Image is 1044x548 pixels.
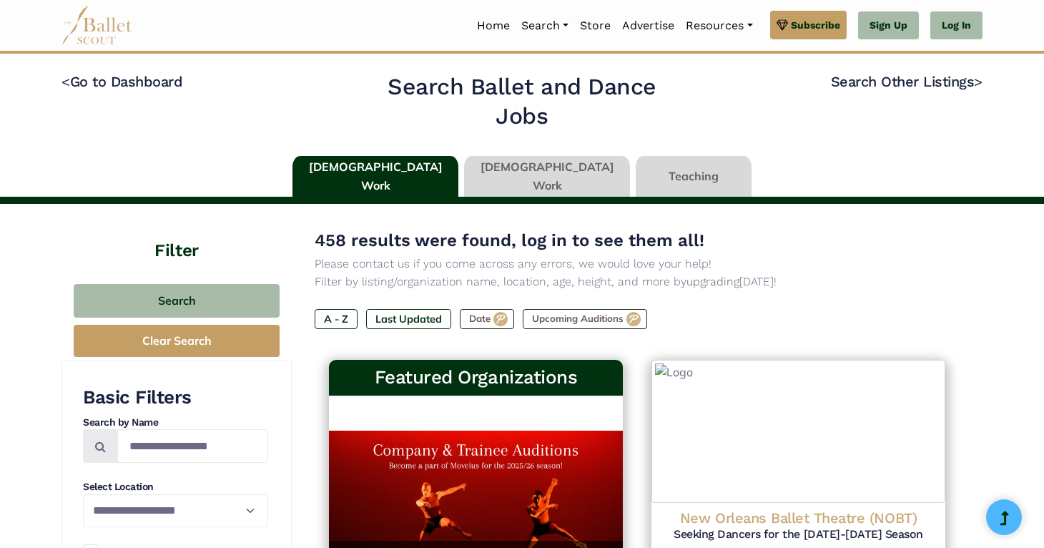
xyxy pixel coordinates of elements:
[523,309,647,329] label: Upcoming Auditions
[315,230,704,250] span: 458 results were found, log in to see them all!
[633,156,754,197] li: Teaching
[831,73,983,90] a: Search Other Listings>
[777,17,788,33] img: gem.svg
[686,275,739,288] a: upgrading
[74,284,280,318] button: Search
[366,309,451,329] label: Last Updated
[74,325,280,357] button: Clear Search
[651,360,945,503] img: Logo
[83,386,268,410] h3: Basic Filters
[574,11,616,41] a: Store
[460,309,514,329] label: Date
[791,17,840,33] span: Subscribe
[461,156,633,197] li: [DEMOGRAPHIC_DATA] Work
[858,11,919,40] a: Sign Up
[974,72,983,90] code: >
[361,72,684,132] h2: Search Ballet and Dance Jobs
[680,11,758,41] a: Resources
[516,11,574,41] a: Search
[61,204,292,263] h4: Filter
[663,509,934,527] h4: New Orleans Ballet Theatre (NOBT)
[616,11,680,41] a: Advertise
[315,273,960,291] p: Filter by listing/organization name, location, age, height, and more by [DATE]!
[930,11,983,40] a: Log In
[83,416,268,430] h4: Search by Name
[117,429,268,463] input: Search by names...
[315,309,358,329] label: A - Z
[315,255,960,273] p: Please contact us if you come across any errors, we would love your help!
[340,366,611,390] h3: Featured Organizations
[61,72,70,90] code: <
[471,11,516,41] a: Home
[83,480,268,494] h4: Select Location
[663,527,934,542] h5: Seeking Dancers for the [DATE]-[DATE] Season
[770,11,847,39] a: Subscribe
[61,73,182,90] a: <Go to Dashboard
[290,156,461,197] li: [DEMOGRAPHIC_DATA] Work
